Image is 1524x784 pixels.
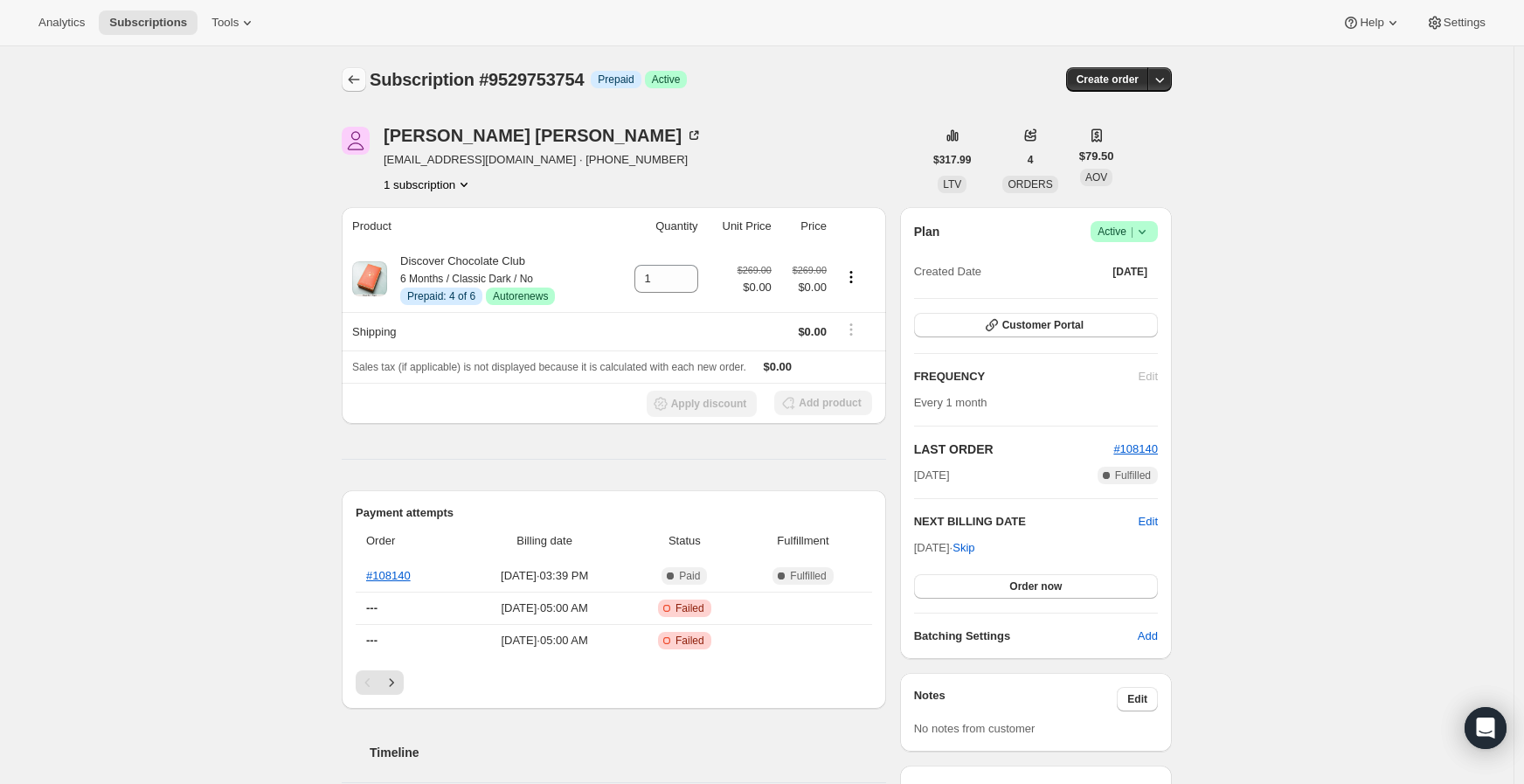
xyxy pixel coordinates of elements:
span: Billing date [465,532,624,550]
button: $317.99 [923,148,981,172]
th: Order [356,522,460,560]
span: Help [1360,16,1383,30]
div: [PERSON_NAME] [PERSON_NAME] [384,127,703,144]
span: LTV [943,178,961,191]
span: $0.00 [798,325,827,338]
span: ORDERS [1008,178,1052,191]
span: Every 1 month [914,396,987,409]
span: $0.00 [782,279,827,296]
span: No notes from customer [914,722,1036,735]
th: Unit Price [703,207,777,246]
th: Shipping [342,312,612,350]
button: 4 [1017,148,1044,172]
button: Order now [914,574,1158,599]
span: | [1131,225,1133,239]
span: [DATE] · [914,541,975,554]
small: $269.00 [738,265,772,275]
small: $269.00 [793,265,827,275]
span: 4 [1028,153,1034,167]
span: Paid [679,569,700,583]
span: [DATE] [1112,265,1147,279]
span: Autorenews [493,289,548,303]
span: [DATE] [914,467,950,484]
th: Product [342,207,612,246]
h3: Notes [914,687,1118,711]
button: Add [1127,622,1168,650]
span: Prepaid: 4 of 6 [407,289,475,303]
h2: FREQUENCY [914,368,1139,385]
button: #108140 [1113,441,1158,458]
span: $79.50 [1079,148,1114,165]
span: Edit [1127,692,1147,706]
button: Tools [201,10,267,35]
span: AOV [1085,171,1107,184]
div: Open Intercom Messenger [1465,707,1507,749]
span: Failed [675,634,704,648]
span: [DATE] · 05:00 AM [465,600,624,617]
span: Status [634,532,734,550]
span: Fletcher Davis [342,127,370,155]
button: Shipping actions [837,320,865,339]
button: Customer Portal [914,313,1158,337]
div: Discover Chocolate Club [387,253,555,305]
h6: Batching Settings [914,628,1138,645]
button: Skip [942,534,985,562]
th: Price [777,207,832,246]
a: #108140 [366,569,411,582]
span: Add [1138,628,1158,645]
span: Active [652,73,681,87]
span: Analytics [38,16,85,30]
span: Subscription #9529753754 [370,70,584,89]
span: Fulfillment [745,532,861,550]
span: Create order [1077,73,1139,87]
span: Settings [1444,16,1486,30]
span: [DATE] · 05:00 AM [465,632,624,649]
button: Edit [1117,687,1158,711]
button: Product actions [837,267,865,287]
button: Edit [1139,513,1158,531]
span: $317.99 [933,153,971,167]
span: Created Date [914,263,981,281]
span: Order now [1009,579,1062,593]
a: #108140 [1113,442,1158,455]
span: Subscriptions [109,16,187,30]
h2: Timeline [370,744,886,761]
button: Settings [1416,10,1496,35]
span: $0.00 [738,279,772,296]
span: --- [366,601,378,614]
h2: Plan [914,223,940,240]
span: Fulfilled [790,569,826,583]
h2: LAST ORDER [914,441,1114,458]
button: Analytics [28,10,95,35]
h2: NEXT BILLING DATE [914,513,1139,531]
span: Sales tax (if applicable) is not displayed because it is calculated with each new order. [352,361,746,373]
span: Fulfilled [1115,468,1151,482]
th: Quantity [612,207,703,246]
button: Product actions [384,176,473,193]
span: Tools [211,16,239,30]
nav: Pagination [356,670,872,695]
img: product img [352,261,387,296]
button: Help [1332,10,1411,35]
span: [DATE] · 03:39 PM [465,567,624,585]
button: Subscriptions [99,10,197,35]
small: 6 Months / Classic Dark / No [400,273,533,285]
span: Failed [675,601,704,615]
button: Subscriptions [342,67,366,92]
span: Prepaid [598,73,634,87]
span: --- [366,634,378,647]
span: [EMAIL_ADDRESS][DOMAIN_NAME] · [PHONE_NUMBER] [384,151,703,169]
button: Create order [1066,67,1149,92]
span: Active [1098,223,1151,240]
span: $0.00 [764,360,793,373]
span: Skip [952,539,974,557]
button: [DATE] [1102,260,1158,284]
span: Customer Portal [1002,318,1084,332]
h2: Payment attempts [356,504,872,522]
button: Next [379,670,404,695]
